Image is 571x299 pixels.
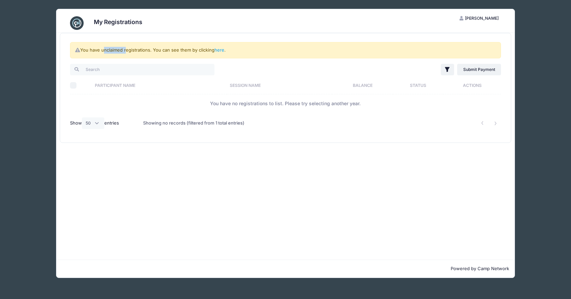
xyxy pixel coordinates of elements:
[91,76,226,94] th: Participant Name: activate to sort column ascending
[443,76,501,94] th: Actions: activate to sort column ascending
[70,94,501,112] td: You have no registrations to list. Please try selecting another year.
[70,16,84,30] img: CampNetwork
[332,76,393,94] th: Balance: activate to sort column ascending
[143,115,244,131] div: Showing no records (filtered from 1 total entries)
[70,76,91,94] th: Select All
[454,13,505,24] button: [PERSON_NAME]
[94,18,142,25] h3: My Registrations
[70,42,501,58] div: You have unclaimed registrations. You can see them by clicking .
[227,76,332,94] th: Session Name: activate to sort column ascending
[70,64,214,75] input: Search
[457,64,501,75] a: Submit Payment
[214,47,224,53] a: here
[465,16,499,21] span: [PERSON_NAME]
[62,265,509,272] p: Powered by Camp Network
[70,117,119,129] label: Show entries
[393,76,443,94] th: Status: activate to sort column ascending
[82,117,104,129] select: Showentries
